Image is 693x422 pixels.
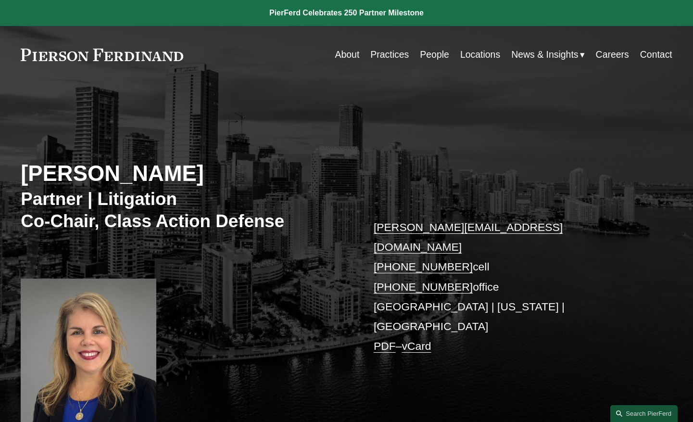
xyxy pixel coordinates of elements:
[420,45,449,64] a: People
[610,405,678,422] a: Search this site
[335,45,360,64] a: About
[374,217,645,357] p: cell office [GEOGRAPHIC_DATA] | [US_STATE] | [GEOGRAPHIC_DATA] –
[21,188,346,232] h3: Partner | Litigation Co-Chair, Class Action Defense
[596,45,629,64] a: Careers
[511,46,578,63] span: News & Insights
[21,160,346,187] h2: [PERSON_NAME]
[374,340,396,352] a: PDF
[374,221,563,253] a: [PERSON_NAME][EMAIL_ADDRESS][DOMAIN_NAME]
[370,45,409,64] a: Practices
[402,340,431,352] a: vCard
[640,45,672,64] a: Contact
[460,45,500,64] a: Locations
[374,281,473,293] a: [PHONE_NUMBER]
[374,260,473,273] a: [PHONE_NUMBER]
[511,45,584,64] a: folder dropdown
